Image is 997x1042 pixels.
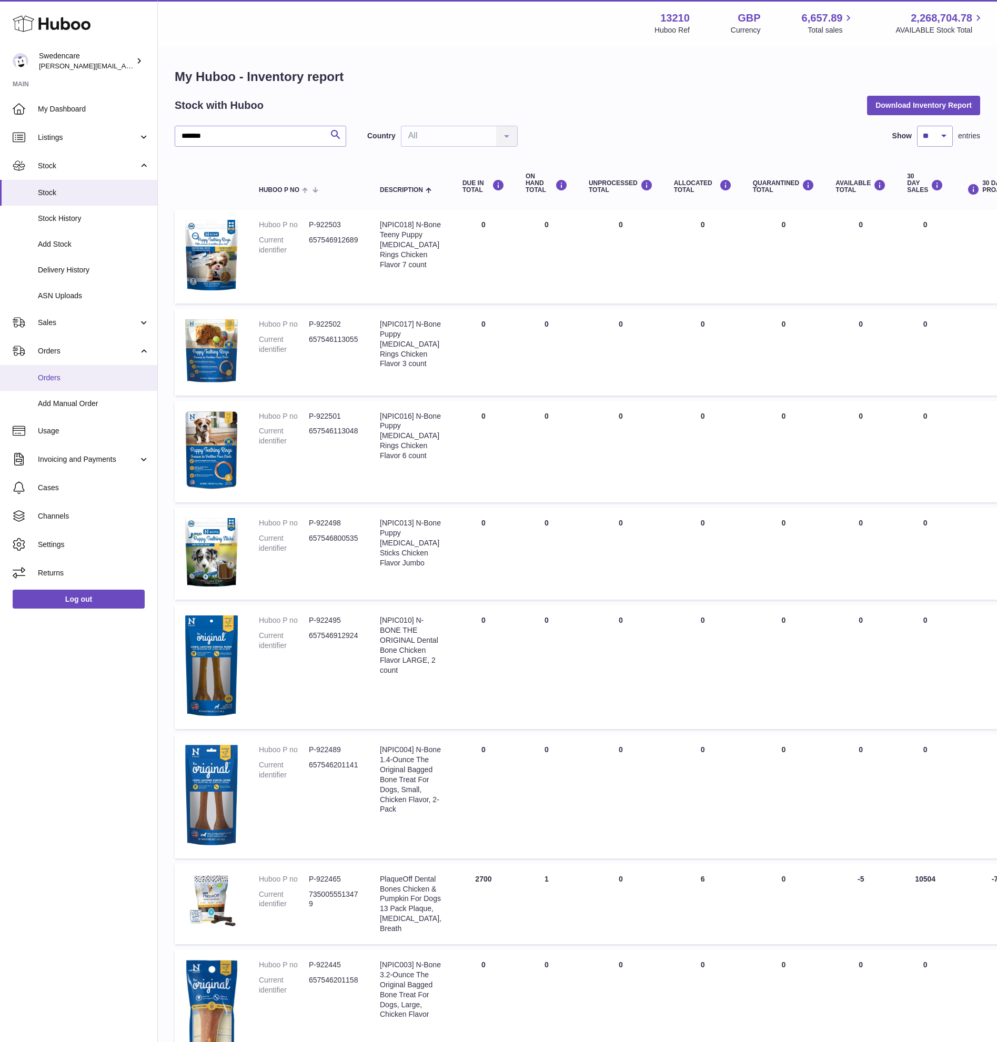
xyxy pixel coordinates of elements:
[38,483,149,493] span: Cases
[259,187,299,194] span: Huboo P no
[515,605,578,729] td: 0
[380,220,441,269] div: [NPIC018] N-Bone Teeny Puppy [MEDICAL_DATA] Rings Chicken Flavor 7 count
[515,734,578,858] td: 0
[731,25,761,35] div: Currency
[825,734,897,858] td: 0
[380,187,423,194] span: Description
[309,975,359,995] dd: 657546201158
[259,745,309,755] dt: Huboo P no
[259,975,309,995] dt: Current identifier
[578,864,663,944] td: 0
[309,220,359,230] dd: P-922503
[309,889,359,909] dd: 7350055513479
[309,426,359,446] dd: 657546113048
[782,616,786,624] span: 0
[38,346,138,356] span: Orders
[825,209,897,304] td: 0
[259,960,309,970] dt: Huboo P no
[13,53,28,69] img: daniel.corbridge@swedencare.co.uk
[782,875,786,883] span: 0
[380,745,441,814] div: [NPIC004] N-Bone 1.4-Ounce The Original Bagged Bone Treat For Dogs, Small, Chicken Flavor, 2-Pack
[578,734,663,858] td: 0
[825,864,897,944] td: -5
[259,615,309,625] dt: Huboo P no
[185,874,238,927] img: product image
[802,11,855,35] a: 6,657.89 Total sales
[515,508,578,600] td: 0
[309,874,359,884] dd: P-922465
[663,508,742,600] td: 0
[309,319,359,329] dd: P-922502
[895,11,984,35] a: 2,268,704.78 AVAILABLE Stock Total
[380,518,441,568] div: [NPIC013] N-Bone Puppy [MEDICAL_DATA] Sticks Chicken Flavor Jumbo
[259,220,309,230] dt: Huboo P no
[259,518,309,528] dt: Huboo P no
[515,401,578,503] td: 0
[185,411,238,490] img: product image
[38,568,149,578] span: Returns
[897,309,954,396] td: 0
[578,508,663,600] td: 0
[452,209,515,304] td: 0
[309,335,359,355] dd: 657546113055
[895,25,984,35] span: AVAILABLE Stock Total
[897,508,954,600] td: 0
[38,318,138,328] span: Sales
[663,605,742,729] td: 0
[663,209,742,304] td: 0
[38,511,149,521] span: Channels
[259,631,309,651] dt: Current identifier
[185,518,238,586] img: product image
[452,734,515,858] td: 0
[38,214,149,224] span: Stock History
[380,411,441,461] div: [NPIC016] N-Bone Puppy [MEDICAL_DATA] Rings Chicken Flavor 6 count
[674,179,732,194] div: ALLOCATED Total
[897,401,954,503] td: 0
[38,426,149,436] span: Usage
[39,62,267,70] span: [PERSON_NAME][EMAIL_ADDRESS][PERSON_NAME][DOMAIN_NAME]
[578,209,663,304] td: 0
[897,734,954,858] td: 0
[578,309,663,396] td: 0
[663,864,742,944] td: 6
[663,401,742,503] td: 0
[38,265,149,275] span: Delivery History
[259,760,309,780] dt: Current identifier
[38,188,149,198] span: Stock
[309,615,359,625] dd: P-922495
[309,631,359,651] dd: 657546912924
[663,734,742,858] td: 0
[13,590,145,609] a: Log out
[782,745,786,754] span: 0
[380,615,441,675] div: [NPIC010] N-BONE THE ORIGINAL Dental Bone Chicken Flavor LARGE, 2 count
[897,605,954,729] td: 0
[259,335,309,355] dt: Current identifier
[462,179,505,194] div: DUE IN TOTAL
[309,760,359,780] dd: 657546201141
[782,320,786,328] span: 0
[175,68,980,85] h1: My Huboo - Inventory report
[825,401,897,503] td: 0
[782,220,786,229] span: 0
[897,209,954,304] td: 0
[663,309,742,396] td: 0
[782,960,786,969] span: 0
[309,745,359,755] dd: P-922489
[958,131,980,141] span: entries
[38,399,149,409] span: Add Manual Order
[259,874,309,884] dt: Huboo P no
[825,605,897,729] td: 0
[526,173,568,194] div: ON HAND Total
[38,291,149,301] span: ASN Uploads
[835,179,886,194] div: AVAILABLE Total
[259,889,309,909] dt: Current identifier
[38,373,149,383] span: Orders
[808,25,854,35] span: Total sales
[452,508,515,600] td: 0
[515,309,578,396] td: 0
[309,960,359,970] dd: P-922445
[38,104,149,114] span: My Dashboard
[578,605,663,729] td: 0
[380,960,441,1019] div: [NPIC003] N-Bone 3.2-Ounce The Original Bagged Bone Treat For Dogs, Large, Chicken Flavor
[452,309,515,396] td: 0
